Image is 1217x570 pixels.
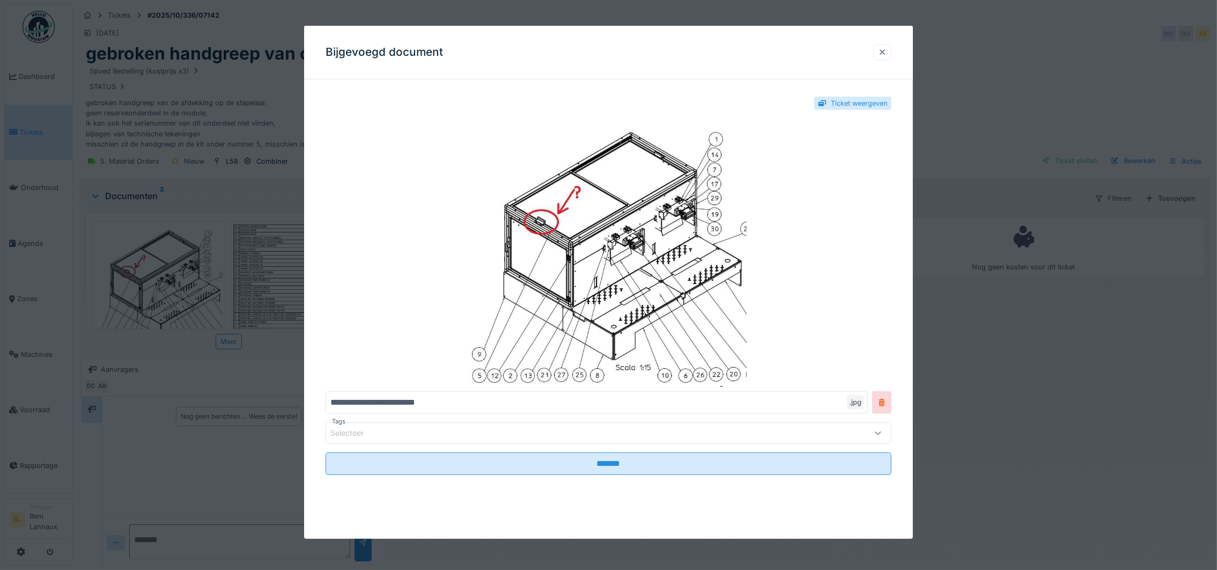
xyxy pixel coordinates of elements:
[330,417,348,426] label: Tags
[326,119,891,387] img: 6b19def4-2c9e-44b5-914e-a4f6a59d4d5e-handling%20Opem%20Combiner%20L58.jpg
[330,427,379,439] div: Selecteer
[831,98,888,108] div: Ticket weergeven
[847,395,864,410] div: .jpg
[326,46,443,59] h3: Bijgevoegd document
